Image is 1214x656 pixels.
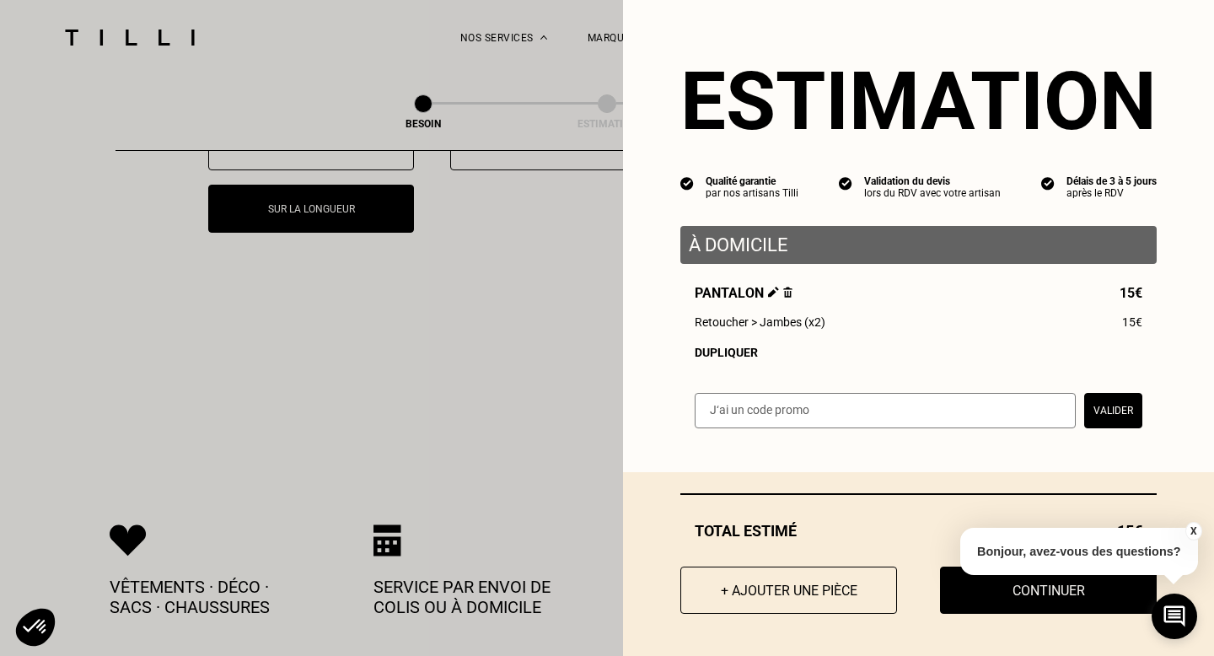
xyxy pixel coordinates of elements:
div: Total estimé [680,522,1157,540]
button: + Ajouter une pièce [680,567,897,614]
button: X [1184,522,1201,540]
span: Pantalon [695,285,792,301]
img: Éditer [768,287,779,298]
input: J‘ai un code promo [695,393,1076,428]
img: icon list info [839,175,852,191]
img: Supprimer [783,287,792,298]
div: Validation du devis [864,175,1001,187]
div: lors du RDV avec votre artisan [864,187,1001,199]
span: 15€ [1122,315,1142,329]
div: Délais de 3 à 5 jours [1066,175,1157,187]
span: Retoucher > Jambes (x2) [695,315,825,329]
button: Valider [1084,393,1142,428]
img: icon list info [680,175,694,191]
section: Estimation [680,54,1157,148]
div: Qualité garantie [706,175,798,187]
div: Dupliquer [695,346,1142,359]
button: Continuer [940,567,1157,614]
div: après le RDV [1066,187,1157,199]
p: À domicile [689,234,1148,255]
div: par nos artisans Tilli [706,187,798,199]
img: icon list info [1041,175,1055,191]
p: Bonjour, avez-vous des questions? [960,528,1198,575]
span: 15€ [1120,285,1142,301]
